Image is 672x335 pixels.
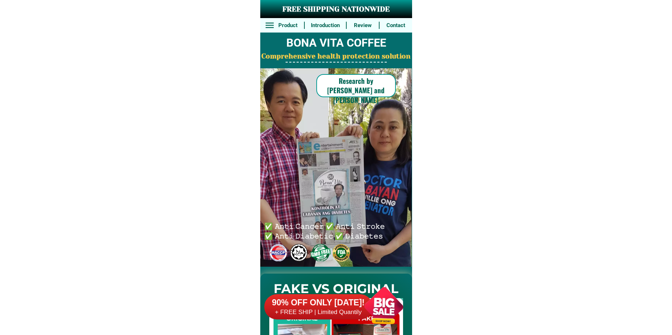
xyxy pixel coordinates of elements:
[264,297,373,308] h6: 90% OFF ONLY [DATE]!
[275,21,300,30] h6: Product
[260,51,412,62] h2: Comprehensive health protection solution
[264,308,373,316] h6: + FREE SHIP | Limited Quantily
[308,21,342,30] h6: Introduction
[260,4,412,15] h3: FREE SHIPPING NATIONWIDE
[264,221,388,240] h6: ✅ 𝙰𝚗𝚝𝚒 𝙲𝚊𝚗𝚌𝚎𝚛 ✅ 𝙰𝚗𝚝𝚒 𝚂𝚝𝚛𝚘𝚔𝚎 ✅ 𝙰𝚗𝚝𝚒 𝙳𝚒𝚊𝚋𝚎𝚝𝚒𝚌 ✅ 𝙳𝚒𝚊𝚋𝚎𝚝𝚎𝚜
[384,21,408,30] h6: Contact
[351,21,375,30] h6: Review
[316,76,396,105] h6: Research by [PERSON_NAME] and [PERSON_NAME]
[260,35,412,52] h2: BONA VITA COFFEE
[260,279,412,299] h2: FAKE VS ORIGINAL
